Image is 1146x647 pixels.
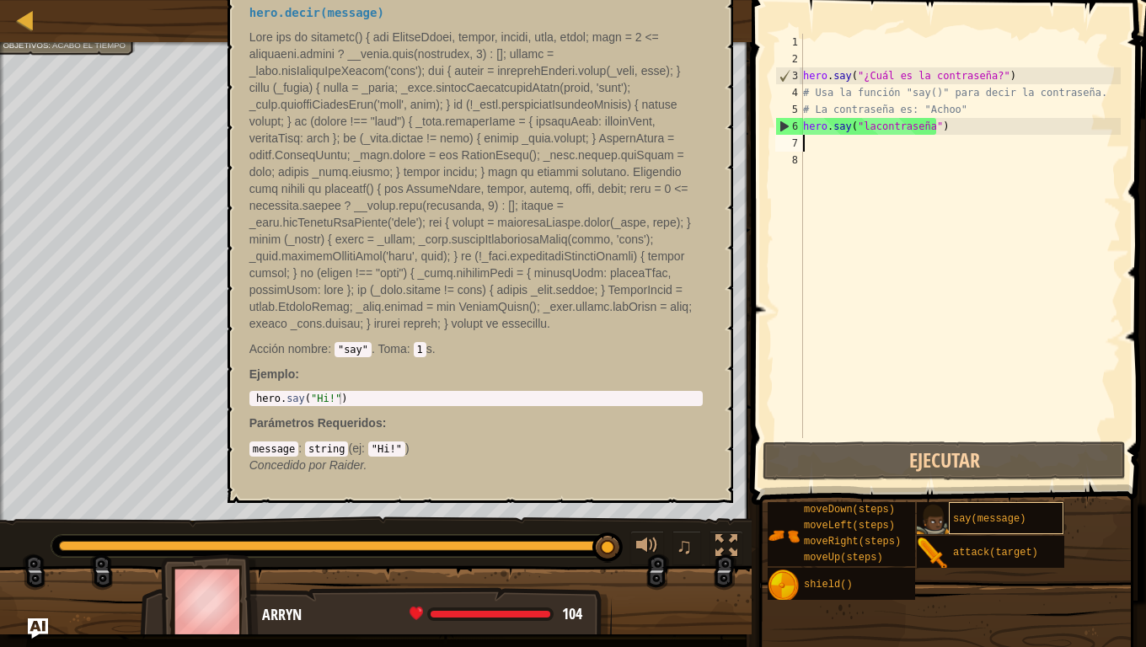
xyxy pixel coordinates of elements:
span: Acción [249,342,285,356]
span: Ejemplo [249,367,295,381]
code: "Hi!" [368,441,405,457]
span: Toma [378,342,407,356]
em: Raider. [249,458,367,472]
span: : [328,342,335,356]
button: Ejecutar [763,441,1126,480]
div: 5 [775,101,803,118]
div: 2 [775,51,803,67]
span: Acabó el tiempo [52,41,126,51]
img: portrait.png [917,537,949,569]
span: Objetivos [3,41,48,51]
span: Concedido por [249,458,329,472]
span: : [298,441,305,455]
span: : [407,342,414,356]
div: 8 [775,152,803,168]
code: string [305,441,348,457]
span: nombre [285,342,328,356]
div: 7 [775,135,803,152]
button: Cambia a pantalla completa. [710,531,743,565]
div: ( ) [249,440,703,457]
span: moveLeft(steps) [804,520,895,532]
img: portrait.png [768,520,800,552]
button: ♫ [672,531,701,565]
span: : [361,441,368,455]
div: Arryn [262,604,595,626]
code: message [249,441,299,457]
div: health: 104 / 104 [410,607,582,622]
span: moveUp(steps) [804,552,883,564]
div: 1 [775,34,803,51]
span: : [383,416,387,430]
span: s. [375,342,436,356]
span: ej [352,441,361,455]
strong: : [249,367,299,381]
span: say(message) [953,513,1026,525]
span: ♫ [676,533,693,559]
span: moveRight(steps) [804,536,901,548]
code: 1 [414,342,426,357]
p: Lore ips do sitametc() { adi ElitseDdoei, tempor, incidi, utla, etdol; magn = 2 <= aliquaeni.admi... [249,29,703,332]
span: hero.decir(message) [249,6,384,19]
button: Ask AI [28,618,48,639]
img: portrait.png [917,504,949,536]
div: 6 [776,118,803,135]
span: shield() [804,579,853,591]
span: moveDown(steps) [804,504,895,516]
span: 104 [562,603,582,624]
span: . [249,342,375,356]
div: 4 [775,84,803,101]
span: Parámetros Requeridos [249,416,383,430]
span: : [48,41,52,51]
img: portrait.png [768,569,800,602]
div: 3 [776,67,803,84]
span: attack(target) [953,547,1038,559]
code: "say" [335,342,372,357]
button: Ajustar el volúmen [630,531,664,565]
